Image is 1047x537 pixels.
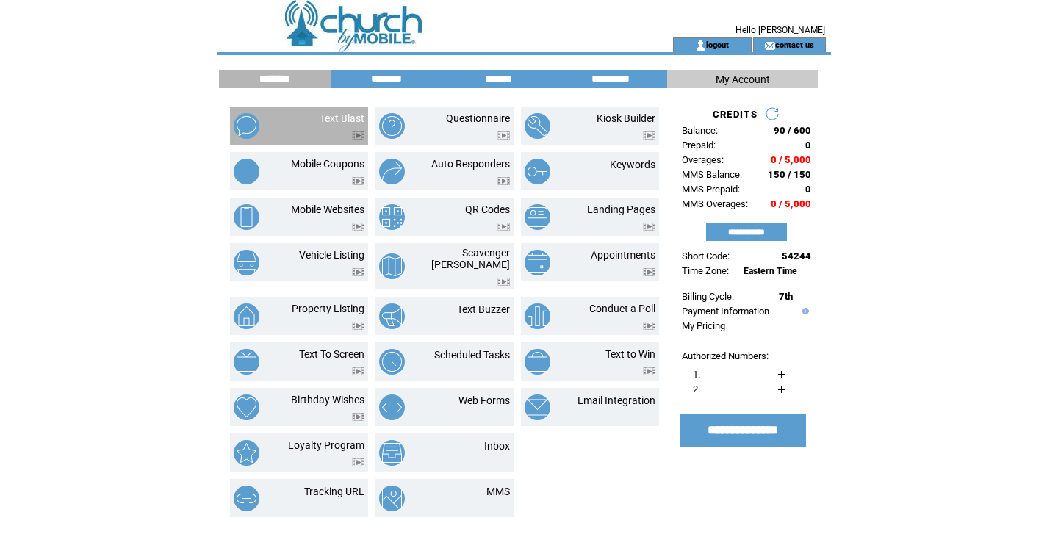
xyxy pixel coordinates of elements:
[775,40,814,49] a: contact us
[234,204,259,230] img: mobile-websites.png
[497,278,510,286] img: video.png
[682,265,729,276] span: Time Zone:
[805,184,811,195] span: 0
[591,249,655,261] a: Appointments
[525,394,550,420] img: email-integration.png
[799,308,809,314] img: help.gif
[291,394,364,406] a: Birthday Wishes
[735,25,825,35] span: Hello [PERSON_NAME]
[682,154,724,165] span: Overages:
[288,439,364,451] a: Loyalty Program
[525,349,550,375] img: text-to-win.png
[771,154,811,165] span: 0 / 5,000
[465,203,510,215] a: QR Codes
[682,350,769,361] span: Authorized Numbers:
[693,369,700,380] span: 1.
[352,223,364,231] img: video.png
[304,486,364,497] a: Tracking URL
[457,303,510,315] a: Text Buzzer
[768,169,811,180] span: 150 / 150
[379,204,405,230] img: qr-codes.png
[578,394,655,406] a: Email Integration
[713,109,758,120] span: CREDITS
[805,140,811,151] span: 0
[486,486,510,497] a: MMS
[610,159,655,170] a: Keywords
[234,303,259,329] img: property-listing.png
[434,349,510,361] a: Scheduled Tasks
[682,251,730,262] span: Short Code:
[299,249,364,261] a: Vehicle Listing
[352,131,364,140] img: video.png
[446,112,510,124] a: Questionnaire
[682,169,742,180] span: MMS Balance:
[291,203,364,215] a: Mobile Websites
[643,131,655,140] img: video.png
[744,266,797,276] span: Eastern Time
[379,253,405,279] img: scavenger-hunt.png
[643,367,655,375] img: video.png
[782,251,811,262] span: 54244
[299,348,364,360] a: Text To Screen
[234,159,259,184] img: mobile-coupons.png
[379,113,405,139] img: questionnaire.png
[643,268,655,276] img: video.png
[589,303,655,314] a: Conduct a Poll
[431,247,510,270] a: Scavenger [PERSON_NAME]
[525,250,550,275] img: appointments.png
[682,125,718,136] span: Balance:
[379,394,405,420] img: web-forms.png
[525,159,550,184] img: keywords.png
[234,250,259,275] img: vehicle-listing.png
[431,158,510,170] a: Auto Responders
[525,204,550,230] img: landing-pages.png
[379,303,405,329] img: text-buzzer.png
[695,40,706,51] img: account_icon.gif
[682,320,725,331] a: My Pricing
[774,125,811,136] span: 90 / 600
[682,140,716,151] span: Prepaid:
[771,198,811,209] span: 0 / 5,000
[497,131,510,140] img: video.png
[706,40,729,49] a: logout
[292,303,364,314] a: Property Listing
[497,177,510,185] img: video.png
[352,268,364,276] img: video.png
[484,440,510,452] a: Inbox
[352,367,364,375] img: video.png
[643,223,655,231] img: video.png
[234,440,259,466] img: loyalty-program.png
[379,440,405,466] img: inbox.png
[352,458,364,466] img: video.png
[525,303,550,329] img: conduct-a-poll.png
[234,113,259,139] img: text-blast.png
[352,177,364,185] img: video.png
[643,322,655,330] img: video.png
[682,306,769,317] a: Payment Information
[693,383,700,394] span: 2.
[764,40,775,51] img: contact_us_icon.gif
[779,291,793,302] span: 7th
[379,349,405,375] img: scheduled-tasks.png
[234,349,259,375] img: text-to-screen.png
[682,291,734,302] span: Billing Cycle:
[291,158,364,170] a: Mobile Coupons
[320,112,364,124] a: Text Blast
[379,486,405,511] img: mms.png
[587,203,655,215] a: Landing Pages
[234,394,259,420] img: birthday-wishes.png
[605,348,655,360] a: Text to Win
[234,486,259,511] img: tracking-url.png
[682,198,748,209] span: MMS Overages:
[352,413,364,421] img: video.png
[379,159,405,184] img: auto-responders.png
[682,184,740,195] span: MMS Prepaid:
[597,112,655,124] a: Kiosk Builder
[352,322,364,330] img: video.png
[458,394,510,406] a: Web Forms
[716,73,770,85] span: My Account
[525,113,550,139] img: kiosk-builder.png
[497,223,510,231] img: video.png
